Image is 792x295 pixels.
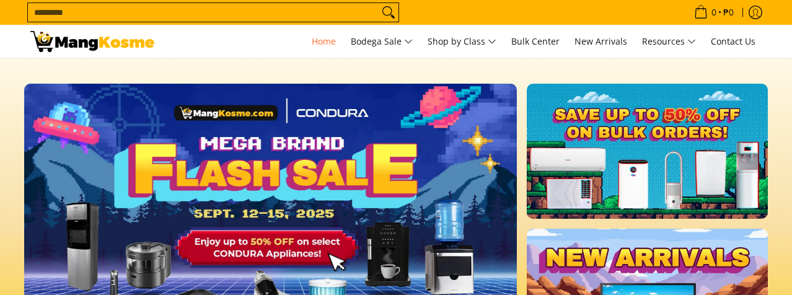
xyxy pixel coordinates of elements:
span: ₱0 [721,8,736,17]
span: Bodega Sale [351,34,413,50]
a: Contact Us [705,25,762,58]
span: Bulk Center [511,35,560,47]
img: Mang Kosme: Your Home Appliances Warehouse Sale Partner! [30,31,154,52]
span: Contact Us [711,35,755,47]
span: Home [312,35,336,47]
span: 0 [710,8,718,17]
a: New Arrivals [568,25,633,58]
nav: Main Menu [167,25,762,58]
span: • [690,6,737,19]
span: Shop by Class [428,34,496,50]
a: Shop by Class [421,25,503,58]
a: Home [306,25,342,58]
a: Bulk Center [505,25,566,58]
a: Bodega Sale [345,25,419,58]
span: New Arrivals [574,35,627,47]
span: Resources [642,34,696,50]
a: Resources [636,25,702,58]
button: Search [379,3,398,22]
